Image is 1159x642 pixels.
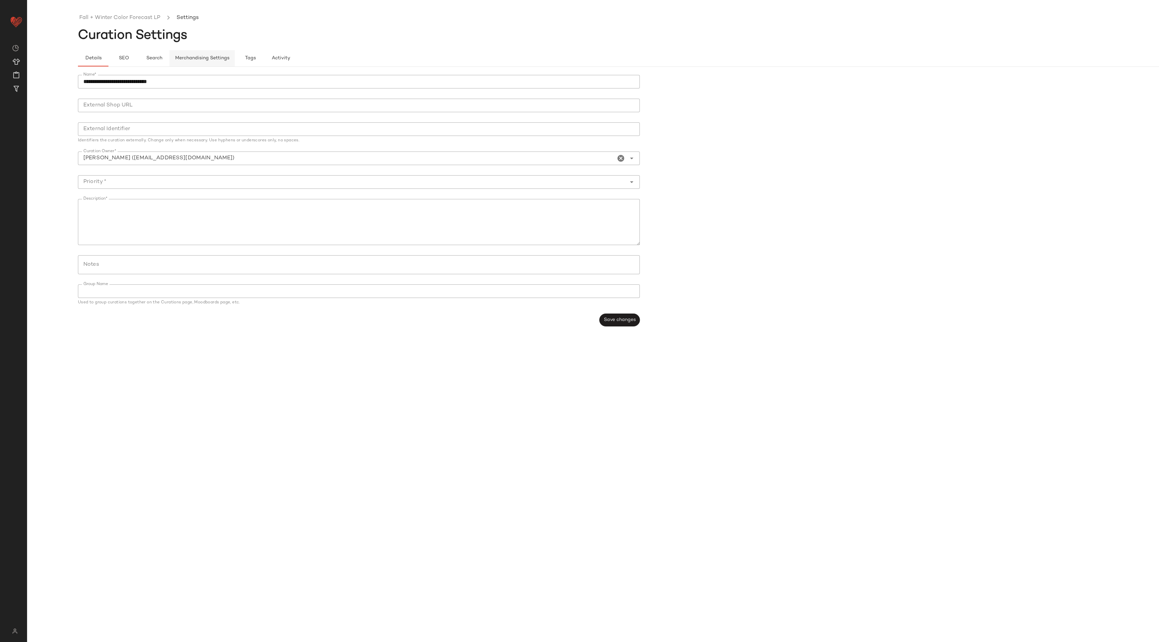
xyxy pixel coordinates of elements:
[628,154,636,162] i: Open
[245,56,256,61] span: Tags
[175,14,200,22] li: Settings
[604,317,636,323] span: Save changes
[146,56,162,61] span: Search
[78,29,187,42] span: Curation Settings
[599,314,640,326] button: Save changes
[78,301,640,305] div: Used to group curations together on the Curations page, Moodboards page, etc.
[78,139,640,143] div: Identifiers the curation externally. Change only when necessary. Use hyphens or underscores only,...
[9,15,23,28] img: heart_red.DM2ytmEG.svg
[617,154,625,162] i: Clear Curation Owner*
[12,45,19,52] img: svg%3e
[79,14,160,22] a: Fall + Winter Color Forecast LP
[175,56,229,61] span: Merchandising Settings
[85,56,101,61] span: Details
[271,56,290,61] span: Activity
[628,178,636,186] i: Open
[8,628,21,634] img: svg%3e
[118,56,129,61] span: SEO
